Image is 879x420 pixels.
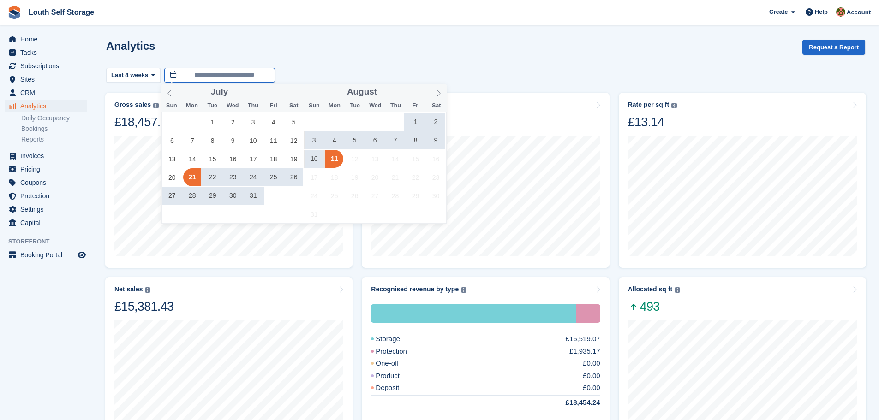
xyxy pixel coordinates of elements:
img: icon-info-grey-7440780725fd019a000dd9b08b2336e03edf1995a4989e88bcd33f0948082b44.svg [145,287,150,293]
div: Recognised revenue by type [371,285,459,293]
span: July 23, 2025 [224,168,242,186]
span: Tasks [20,46,76,59]
span: Settings [20,203,76,216]
button: Last 4 weeks [106,68,161,83]
span: July 7, 2025 [183,131,201,149]
span: July 1, 2025 [203,113,221,131]
h2: Analytics [106,40,155,52]
div: Storage [371,304,576,323]
span: August 16, 2025 [427,150,445,168]
span: August 7, 2025 [386,131,404,149]
span: July 10, 2025 [244,131,262,149]
span: Last 4 weeks [111,71,148,80]
span: August 9, 2025 [427,131,445,149]
span: August 23, 2025 [427,168,445,186]
a: Reports [21,135,87,144]
span: August 18, 2025 [325,168,343,186]
span: August 22, 2025 [407,168,425,186]
span: August 5, 2025 [346,131,364,149]
input: Year [228,87,257,97]
span: August 15, 2025 [407,150,425,168]
div: Protection [576,304,600,323]
span: July 13, 2025 [163,150,181,168]
span: July 22, 2025 [203,168,221,186]
span: July [211,88,228,96]
span: August 28, 2025 [386,187,404,205]
span: August 20, 2025 [366,168,384,186]
span: July 31, 2025 [244,187,262,205]
span: August 31, 2025 [305,205,323,223]
span: August 2, 2025 [427,113,445,131]
span: August 17, 2025 [305,168,323,186]
span: July 9, 2025 [224,131,242,149]
div: £0.00 [583,371,600,381]
span: Invoices [20,149,76,162]
div: £1,935.17 [569,346,600,357]
span: August 19, 2025 [346,168,364,186]
span: August 21, 2025 [386,168,404,186]
div: Deposit [371,383,421,393]
span: July 20, 2025 [163,168,181,186]
span: August 26, 2025 [346,187,364,205]
div: Gross sales [114,101,151,109]
button: Request a Report [802,40,865,55]
input: Year [377,87,406,97]
span: August 12, 2025 [346,150,364,168]
a: Preview store [76,249,87,260]
span: Help [815,7,828,17]
span: 493 [628,299,680,314]
span: July 11, 2025 [264,131,282,149]
span: August 4, 2025 [325,131,343,149]
span: Create [769,7,788,17]
img: icon-info-grey-7440780725fd019a000dd9b08b2336e03edf1995a4989e88bcd33f0948082b44.svg [461,287,466,293]
img: icon-info-grey-7440780725fd019a000dd9b08b2336e03edf1995a4989e88bcd33f0948082b44.svg [675,287,680,293]
span: August 29, 2025 [407,187,425,205]
div: Protection [371,346,429,357]
span: Sat [284,103,304,109]
span: August 3, 2025 [305,131,323,149]
span: August 6, 2025 [366,131,384,149]
div: £13.14 [628,114,677,130]
span: Sun [161,103,182,109]
div: Rate per sq ft [628,101,669,109]
span: July 8, 2025 [203,131,221,149]
div: £0.00 [583,383,600,393]
img: icon-info-grey-7440780725fd019a000dd9b08b2336e03edf1995a4989e88bcd33f0948082b44.svg [671,103,677,108]
span: August 27, 2025 [366,187,384,205]
span: Coupons [20,176,76,189]
span: July 3, 2025 [244,113,262,131]
span: August 13, 2025 [366,150,384,168]
span: August 25, 2025 [325,187,343,205]
span: July 17, 2025 [244,150,262,168]
a: menu [5,203,87,216]
span: Sat [426,103,447,109]
span: Sun [304,103,324,109]
span: Thu [243,103,263,109]
span: July 19, 2025 [285,150,303,168]
span: CRM [20,86,76,99]
span: Thu [385,103,406,109]
span: Wed [222,103,243,109]
a: menu [5,248,87,261]
a: menu [5,100,87,112]
a: menu [5,86,87,99]
div: £18,457.67 [114,114,173,130]
a: Bookings [21,124,87,133]
span: July 18, 2025 [264,150,282,168]
div: Net sales [114,285,143,293]
a: menu [5,59,87,72]
span: Mon [182,103,202,109]
span: Fri [406,103,426,109]
span: July 26, 2025 [285,168,303,186]
div: Allocated sq ft [628,285,672,293]
span: Wed [365,103,385,109]
span: July 12, 2025 [285,131,303,149]
span: Home [20,33,76,46]
div: £0.00 [583,358,600,369]
div: £16,519.07 [566,334,600,344]
span: July 4, 2025 [264,113,282,131]
a: menu [5,149,87,162]
a: menu [5,73,87,86]
span: Sites [20,73,76,86]
span: July 24, 2025 [244,168,262,186]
